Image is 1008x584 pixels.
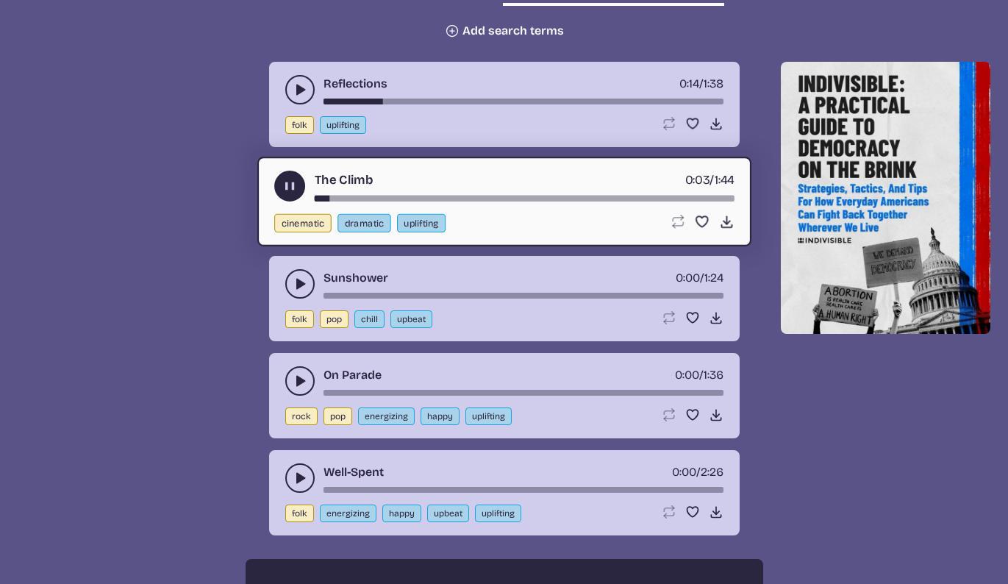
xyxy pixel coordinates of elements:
[676,271,700,285] span: timer
[694,214,709,229] button: Favorite
[285,116,314,134] button: folk
[704,368,723,382] span: 1:36
[427,505,469,522] button: upbeat
[324,407,352,425] button: pop
[679,76,699,90] span: timer
[324,75,387,93] a: Reflections
[679,75,723,93] div: /
[669,214,684,229] button: Loop
[324,293,723,299] div: song-time-bar
[672,463,723,481] div: /
[324,463,384,481] a: Well-Spent
[662,310,676,325] button: Loop
[285,269,315,299] button: play-pause toggle
[475,505,521,522] button: uplifting
[314,196,734,202] div: song-time-bar
[421,407,460,425] button: happy
[354,310,385,328] button: chill
[320,310,348,328] button: pop
[662,116,676,131] button: Loop
[285,310,314,328] button: folk
[701,465,723,479] span: 2:26
[685,505,700,519] button: Favorite
[320,116,366,134] button: uplifting
[676,269,723,287] div: /
[685,310,700,325] button: Favorite
[274,214,332,232] button: cinematic
[324,487,723,493] div: song-time-bar
[324,366,382,384] a: On Parade
[324,99,723,104] div: song-time-bar
[358,407,415,425] button: energizing
[274,171,305,202] button: play-pause toggle
[684,172,709,187] span: timer
[781,62,991,333] img: Help save our democracy!
[685,116,700,131] button: Favorite
[390,310,432,328] button: upbeat
[382,505,421,522] button: happy
[675,366,723,384] div: /
[285,366,315,396] button: play-pause toggle
[714,172,734,187] span: 1:44
[672,465,696,479] span: timer
[397,214,446,232] button: uplifting
[320,505,376,522] button: energizing
[285,75,315,104] button: play-pause toggle
[685,407,700,422] button: Favorite
[684,171,734,189] div: /
[314,171,373,189] a: The Climb
[285,505,314,522] button: folk
[324,390,723,396] div: song-time-bar
[445,24,564,38] button: Add search terms
[285,463,315,493] button: play-pause toggle
[465,407,512,425] button: uplifting
[324,269,388,287] a: Sunshower
[675,368,699,382] span: timer
[662,407,676,422] button: Loop
[704,76,723,90] span: 1:38
[337,214,390,232] button: dramatic
[704,271,723,285] span: 1:24
[662,505,676,519] button: Loop
[285,407,318,425] button: rock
